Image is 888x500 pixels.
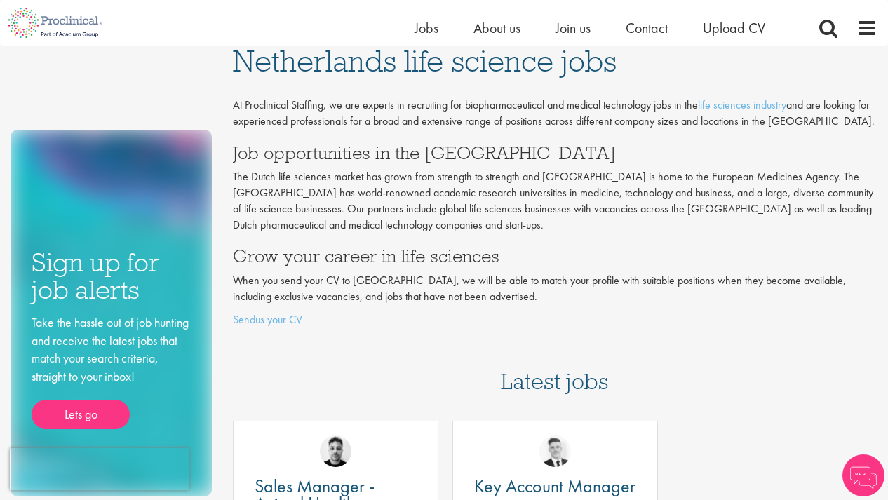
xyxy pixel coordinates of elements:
[233,273,878,305] p: When you send your CV to [GEOGRAPHIC_DATA], we will be able to match your profile with suitable p...
[501,335,609,403] h3: Latest jobs
[473,19,520,37] a: About us
[10,448,189,490] iframe: reCAPTCHA
[233,312,302,327] a: Sendus your CV
[415,19,438,37] a: Jobs
[32,400,130,429] a: Lets go
[233,247,878,265] h3: Grow your career in life sciences
[233,42,617,80] span: Netherlands life science jobs
[233,169,878,233] p: The Dutch life sciences market has grown from strength to strength and [GEOGRAPHIC_DATA] is home ...
[556,19,591,37] a: Join us
[539,435,571,467] img: Nicolas Daniel
[698,97,786,112] a: life sciences industry
[842,454,884,496] img: Chatbot
[233,144,878,162] h3: Job opportunities in the [GEOGRAPHIC_DATA]
[703,19,765,37] a: Upload CV
[233,97,878,130] p: At Proclinical Staffing, we are experts in recruiting for biopharmaceutical and medical technolog...
[626,19,668,37] a: Contact
[32,249,191,303] h3: Sign up for job alerts
[32,313,191,429] div: Take the hassle out of job hunting and receive the latest jobs that match your search criteria, s...
[320,435,351,467] img: Dean Fisher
